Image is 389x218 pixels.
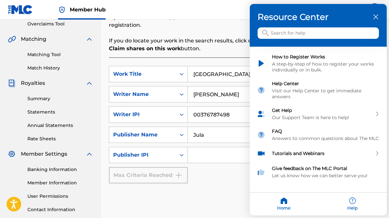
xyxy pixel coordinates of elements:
div: close resource center [373,14,379,20]
div: Help Center [250,77,387,104]
div: Let us know how we can better serve you! [272,173,380,179]
img: module icon [257,59,265,68]
img: module icon [257,86,265,95]
svg: icon [262,30,269,37]
div: Help Center [272,81,380,87]
div: Give feedback on The MLC Portal [250,162,387,183]
h3: Resource Center [258,12,379,23]
div: Resource center home modules [250,47,387,183]
div: Tutorials and Webinars [272,151,372,157]
div: entering resource center home [250,47,387,183]
input: Search for help [258,28,379,39]
div: Our Support Team is here to help! [272,115,372,121]
div: Home [250,193,318,216]
img: module icon [257,110,265,118]
div: Get Help [250,104,387,125]
img: module icon [257,131,265,139]
div: FAQ [272,129,380,134]
div: Get Help [272,108,372,114]
svg: expand [375,112,379,117]
img: module icon [257,149,265,158]
div: Help [318,193,387,216]
img: module icon [257,168,265,177]
div: A step-by-step of how to register your works individually or in bulk. [272,61,380,73]
div: FAQ [250,125,387,146]
svg: expand [375,151,379,156]
div: Tutorials and Webinars [250,146,387,162]
div: Give feedback on The MLC Portal [272,166,380,172]
div: How to Register Works [272,54,380,60]
div: Visit our Help Center to get immediate answers [272,88,380,100]
div: How to Register Works [250,50,387,77]
div: Answers to common questions about The MLC [272,136,380,142]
